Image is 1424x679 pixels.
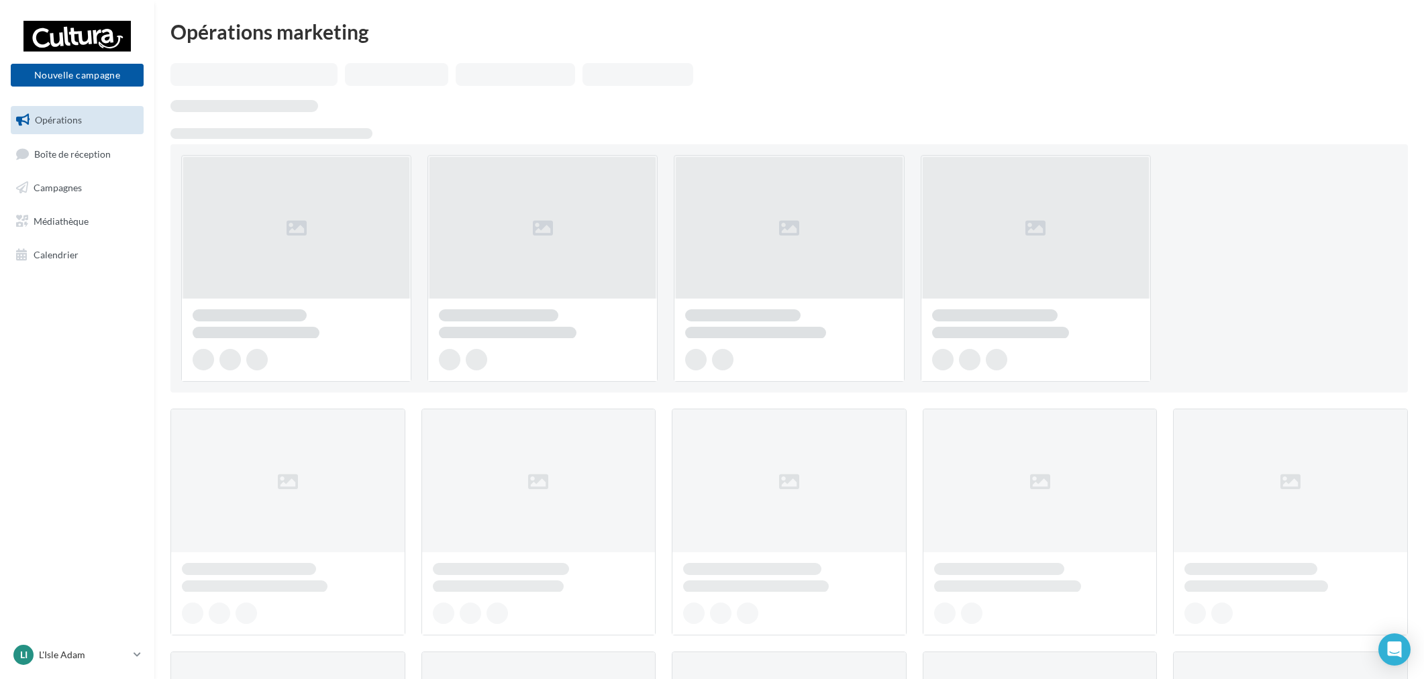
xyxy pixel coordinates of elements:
span: Campagnes [34,182,82,193]
button: Nouvelle campagne [11,64,144,87]
span: LI [20,648,28,662]
span: Opérations [35,114,82,125]
a: Opérations [8,106,146,134]
a: Boîte de réception [8,140,146,168]
span: Boîte de réception [34,148,111,159]
div: Open Intercom Messenger [1378,633,1411,666]
a: Médiathèque [8,207,146,236]
a: LI L'Isle Adam [11,642,144,668]
a: Campagnes [8,174,146,202]
p: L'Isle Adam [39,648,128,662]
div: Opérations marketing [170,21,1408,42]
span: Calendrier [34,248,79,260]
span: Médiathèque [34,215,89,227]
a: Calendrier [8,241,146,269]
